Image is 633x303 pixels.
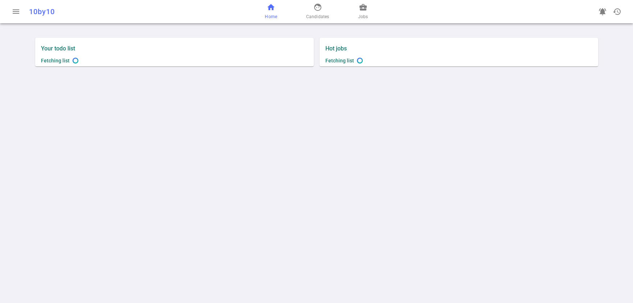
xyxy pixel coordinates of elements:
a: Home [265,3,277,20]
span: Home [265,13,277,20]
a: Go to see announcements [595,4,610,19]
a: Candidates [306,3,329,20]
span: notifications_active [598,7,607,16]
div: 10by10 [29,7,208,16]
button: Open menu [9,4,23,19]
a: Jobs [358,3,368,20]
span: Jobs [358,13,368,20]
span: Fetching list [41,58,70,64]
span: menu [12,7,20,16]
label: Hot jobs [325,45,456,52]
span: business_center [359,3,367,12]
label: Your todo list [41,45,308,52]
button: Open history [610,4,624,19]
span: face [313,3,322,12]
span: home [267,3,275,12]
span: Candidates [306,13,329,20]
span: Fetching list [325,58,354,64]
span: history [613,7,621,16]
